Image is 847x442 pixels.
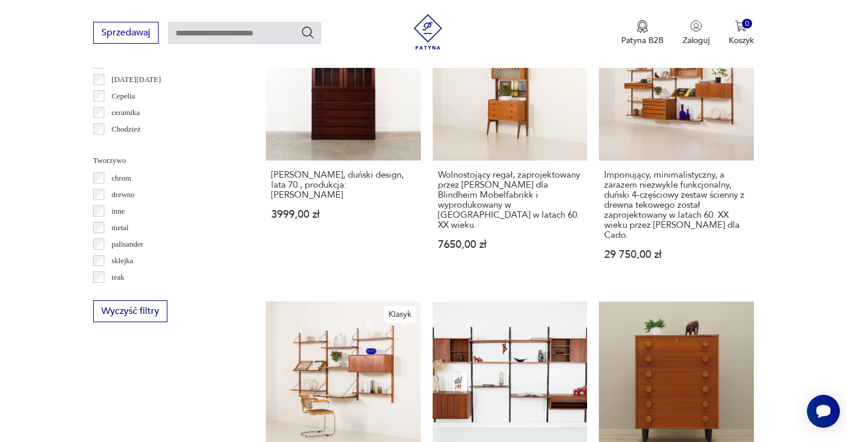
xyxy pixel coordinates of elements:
p: Ćmielów [111,139,140,152]
p: inne [111,205,124,218]
a: Ikona medaluPatyna B2B [621,20,664,46]
p: Zaloguj [683,35,710,46]
a: KlasykImponujący, minimalistyczny, a zarazem niezwykle funkcjonalny, duński 4-częściowy zestaw śc... [599,5,754,283]
a: Witryna mahoniowa, duński design, lata 70., produkcja: Dania[PERSON_NAME], duński design, lata 70... [266,5,421,283]
img: Ikonka użytkownika [690,20,702,32]
img: Patyna - sklep z meblami i dekoracjami vintage [410,14,446,50]
button: 0Koszyk [729,20,754,46]
p: Koszyk [729,35,754,46]
img: Ikona koszyka [735,20,747,32]
p: ceramika [111,106,140,119]
h3: Imponujący, minimalistyczny, a zarazem niezwykle funkcjonalny, duński 4-częściowy zestaw ścienny ... [604,170,749,240]
p: palisander [111,238,143,251]
p: 3999,00 zł [271,209,416,220]
p: chrom [111,172,131,185]
p: 29 750,00 zł [604,250,749,260]
p: Tworzywo [93,154,238,167]
h3: Wolnostojący regał, zaprojektowany przez [PERSON_NAME] dla Blindheim Mobelfabrikk i wyprodukowany... [438,170,582,230]
button: Szukaj [301,25,315,40]
iframe: Smartsupp widget button [807,395,840,428]
p: Patyna B2B [621,35,664,46]
a: Sprzedawaj [93,30,159,38]
button: Sprzedawaj [93,22,159,44]
button: Zaloguj [683,20,710,46]
button: Patyna B2B [621,20,664,46]
p: teak [111,271,124,284]
p: drewno [111,188,134,201]
button: Wyczyść filtry [93,300,167,322]
div: 0 [742,19,752,29]
p: 7650,00 zł [438,240,582,250]
p: tworzywo sztuczne [111,287,170,300]
p: sklejka [111,254,133,267]
p: [DATE][DATE] [111,73,161,86]
p: metal [111,221,128,234]
h3: [PERSON_NAME], duński design, lata 70., produkcja: [PERSON_NAME] [271,170,416,200]
img: Ikona medalu [637,20,648,33]
p: Cepelia [111,90,135,103]
a: KlasykWolnostojący regał, zaprojektowany przez Johna Texmona dla Blindheim Mobelfabrikk i wyprodu... [433,5,588,283]
p: Chodzież [111,123,140,136]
